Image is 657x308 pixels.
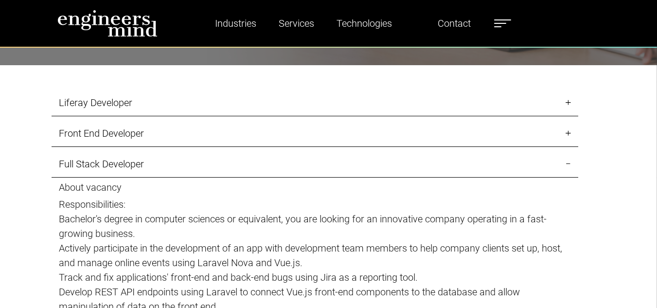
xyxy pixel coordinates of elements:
[434,12,475,35] a: Contact
[52,151,578,178] a: Full Stack Developer
[333,12,396,35] a: Technologies
[59,197,571,212] p: Responsibilities:
[57,10,158,37] img: logo
[59,241,571,270] p: Actively participate in the development of an app with development team members to help company c...
[52,90,578,116] a: Liferay Developer
[59,181,571,193] h5: About vacancy
[211,12,260,35] a: Industries
[59,212,571,241] p: Bachelor's degree in computer sciences or equivalent, you are looking for an innovative company o...
[275,12,318,35] a: Services
[52,120,578,147] a: Front End Developer
[59,270,571,285] p: Track and fix applications' front-end and back-end bugs using Jira as a reporting tool.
